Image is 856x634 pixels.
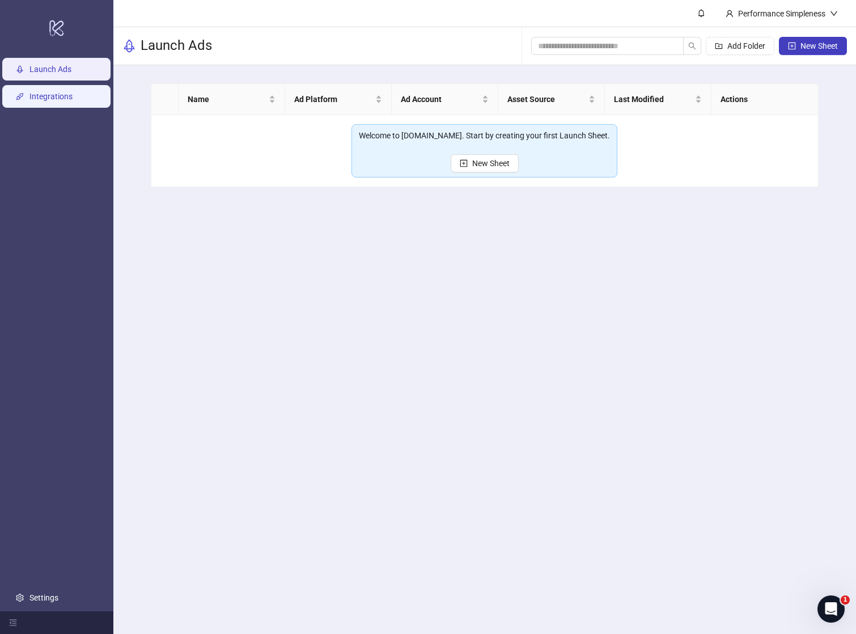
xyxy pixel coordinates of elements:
[29,92,73,101] a: Integrations
[605,84,711,115] th: Last Modified
[9,619,17,627] span: menu-fold
[800,41,838,50] span: New Sheet
[294,93,373,105] span: Ad Platform
[830,10,838,18] span: down
[715,42,723,50] span: folder-add
[614,93,693,105] span: Last Modified
[359,129,610,142] div: Welcome to [DOMAIN_NAME]. Start by creating your first Launch Sheet.
[451,154,519,172] button: New Sheet
[841,595,850,605] span: 1
[179,84,285,115] th: Name
[188,93,266,105] span: Name
[788,42,796,50] span: plus-square
[727,41,765,50] span: Add Folder
[697,9,705,17] span: bell
[817,595,845,623] iframe: Intercom live chat
[141,37,212,55] h3: Launch Ads
[498,84,605,115] th: Asset Source
[734,7,830,20] div: Performance Simpleness
[401,93,480,105] span: Ad Account
[726,10,734,18] span: user
[285,84,392,115] th: Ad Platform
[122,39,136,53] span: rocket
[460,159,468,167] span: plus-square
[688,42,696,50] span: search
[507,93,586,105] span: Asset Source
[706,37,774,55] button: Add Folder
[472,159,510,168] span: New Sheet
[392,84,498,115] th: Ad Account
[29,65,71,74] a: Launch Ads
[711,84,818,115] th: Actions
[779,37,847,55] button: New Sheet
[29,593,58,602] a: Settings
